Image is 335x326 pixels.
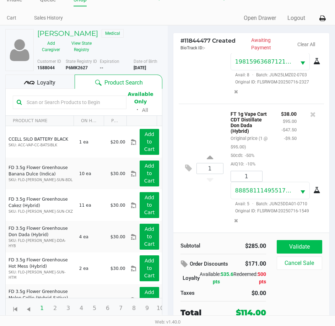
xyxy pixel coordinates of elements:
span: Original ID: FLSRWGM-20250716-2327 [231,79,319,85]
div: Data table [6,116,162,298]
span: Page 7 [114,301,128,315]
button: All [142,107,148,114]
td: FD 3.5g Flower Greenhouse Melon Collie (Hybrid-Sativa) [6,284,76,316]
div: Total [180,307,225,319]
span: Page 8 [127,301,141,315]
p: SKU: FLO-[PERSON_NAME]-SUN-BDL [9,177,73,183]
span: $20.00 [110,140,125,145]
button: Open Drawer [244,14,276,22]
app-button-loader: Add to Cart [144,226,155,247]
small: -$9.50 [284,136,297,141]
div: Taxes [180,289,218,297]
button: Add to Cart [140,287,159,313]
p: SKU: FLO-[PERSON_NAME]-SUN-HTM [9,270,73,280]
td: 2 ea [76,252,107,284]
button: Select [296,182,309,199]
span: 11844477 Created [180,37,236,44]
b: P6MK2627 [66,65,88,70]
button: Add to Cart [140,161,159,186]
span: Expiration [100,59,119,64]
span: Page 2 [48,301,62,315]
button: Remove the package from the orderLine [231,214,241,227]
button: Add to Cart [140,129,159,155]
a: Cart [7,13,16,22]
td: CCELL SILO BATTERY BLACK [6,126,76,158]
span: Loyalty [37,78,55,87]
span: Page 10 [153,301,167,315]
app-button-loader: Add to Cart [144,195,155,215]
td: FD 3.5g Flower Greenhouse Hot Mess (Hybrid) [6,252,76,284]
span: Page 6 [101,301,114,315]
a: Sales History [34,13,63,22]
input: Scan or Search Products to Begin [24,97,123,108]
button: Remove the package from the orderLine [231,85,241,98]
td: FD 3.5g Flower Greenhouse Don Dada (Hybrid) [6,221,76,252]
span: # [180,37,184,44]
td: 10 ea [76,158,107,189]
div: Available: [200,271,233,286]
div: Order Discounts [180,258,234,271]
app-button-loader: Add to Cart [144,131,155,152]
td: 9 ea [76,284,107,316]
span: Go to the first page [11,305,20,314]
th: PRODUCT NAME [6,116,74,126]
span: 500 pts [258,271,266,284]
b: [DATE] [134,65,146,70]
button: Add to Cart [140,224,159,250]
button: Cancel Sale [277,256,322,270]
span: 535.6 pts [213,271,233,284]
span: Medical [102,29,124,38]
span: 1981596368712184 [235,58,293,65]
td: FD 3.5g Flower Greenhouse Banana Dulce (Indica) [6,158,76,189]
button: Logout [287,14,305,22]
p: Awaiting Payment [251,37,290,51]
p: SKU: ACC-VAP-CC-BATSIBLK [9,142,73,148]
h5: [PERSON_NAME] [37,29,98,38]
span: Page 4 [75,301,88,315]
app-button-loader: Add to Cart [144,258,155,278]
button: Add to Cart [140,192,159,218]
span: Product Search [104,78,143,87]
span: - [204,45,205,50]
small: -$47.50 [281,127,297,132]
span: · [249,72,256,77]
div: Subtotal [180,242,218,250]
span: $30.00 [110,266,125,271]
div: $0.00 [228,289,266,298]
button: Validate [277,240,322,254]
div: Redeemed: [233,271,266,286]
span: Go to the previous page [22,301,35,315]
small: $95.00 [283,119,297,124]
small: Original price (1 @ $95.00) [231,136,268,150]
p: SKU: FLO-[PERSON_NAME]-SUN-CKZ [9,209,73,214]
span: Customer ID [37,59,61,64]
span: Page 1 [35,301,49,315]
span: $30.00 [110,234,125,239]
span: Page 5 [88,301,101,315]
td: 11 ea [76,189,107,221]
span: Date of Birth [134,59,157,64]
td: 1 ea [76,126,107,158]
span: BioTrack ID: [180,45,204,50]
span: Page 9 [140,301,154,315]
div: $114.00 [236,307,266,319]
td: 4 ea [76,221,107,252]
span: $30.00 [110,171,125,176]
span: State Registry ID [66,59,97,64]
span: $30.00 [110,298,125,303]
app-button-loader: Add to Cart [144,289,155,310]
b: 1588044 [37,65,55,70]
button: Select [296,53,309,70]
span: Avail: 8 Batch: JUN25LMZ02-0703 [231,72,307,77]
span: Go to the previous page [24,305,33,314]
small: AIQ10: [231,161,255,167]
div: $285.00 [228,242,266,250]
span: Page 3 [61,301,75,315]
div: $171.00 [244,258,266,270]
button: Clear All [297,41,315,48]
p: $38.00 [281,109,297,117]
span: -10% [244,161,255,167]
button: View State Registry [65,38,94,55]
span: Avail: 5 Batch: JUN25DDA01-0710 [231,201,307,206]
button: Add Caregiver [37,38,65,55]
